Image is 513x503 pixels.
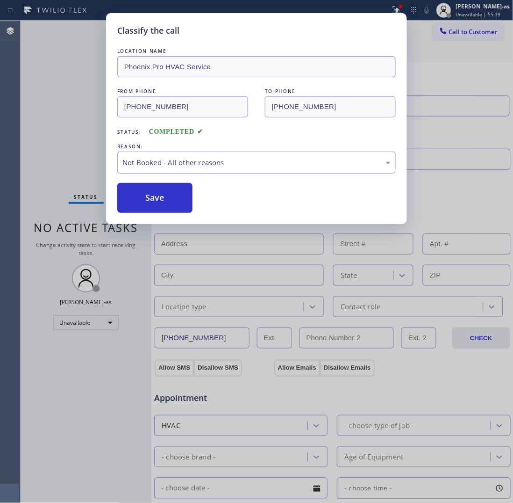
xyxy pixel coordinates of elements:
[117,96,248,117] input: From phone
[117,183,192,213] button: Save
[122,157,391,168] div: Not Booked - All other reasons
[117,142,396,152] div: REASON:
[117,46,396,56] div: LOCATION NAME
[265,96,396,117] input: To phone
[265,87,396,96] div: TO PHONE
[117,129,142,135] span: Status:
[149,128,203,135] span: COMPLETED
[117,87,248,96] div: FROM PHONE
[117,24,179,37] h5: Classify the call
